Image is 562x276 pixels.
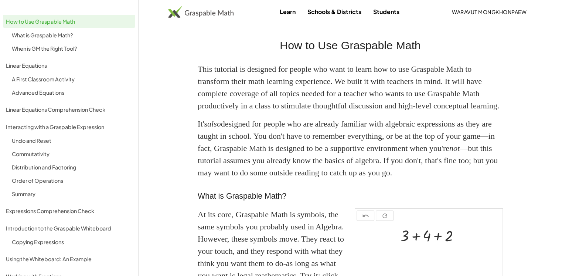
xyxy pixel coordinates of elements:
div: Copying Expressions [12,238,132,246]
a: Learn [274,5,302,18]
div: When is GM the Right Tool? [12,44,132,53]
i: refresh [381,212,388,221]
a: Introduction to the Graspable Whiteboard [3,222,135,235]
div: Using the Whiteboard: An Example [6,255,132,263]
a: Expressions Comprehension Check [3,204,135,217]
em: also [207,119,221,128]
div: Introduction to the Graspable Whiteboard [6,224,132,233]
i: undo [362,212,369,221]
div: What is Graspable Math? [12,31,132,40]
a: Using the Whiteboard: An Example [3,252,135,265]
h2: How to Use Graspable Math [198,37,503,54]
button: undo [357,211,374,221]
div: Distribution and Factoring [12,163,132,172]
a: Students [367,5,405,18]
button: refresh [376,211,394,221]
div: A First Classroom Activity [12,75,132,84]
div: How to Use Graspable Math [6,17,132,26]
button: Waravut Mongkhonpaew [446,5,532,18]
div: Commutativity [12,149,132,158]
div: Linear Equations [6,61,132,70]
a: Linear Equations [3,59,135,72]
p: This tutorial is designed for people who want to learn how to use Graspable Math to transform the... [198,63,503,112]
em: not [449,144,460,153]
a: Interacting with a Graspable Expression [3,120,135,133]
p: It's designed for people who are already familiar with algebraic expressions as they are taught i... [198,118,503,179]
a: Schools & Districts [302,5,367,18]
div: Order of Operations [12,176,132,185]
div: Interacting with a Graspable Expression [6,122,132,131]
div: Undo and Reset [12,136,132,145]
a: Linear Equations Comprehension Check [3,103,135,116]
a: How to Use Graspable Math [3,15,135,28]
h3: What is Graspable Math? [198,191,503,202]
div: Expressions Comprehension Check [6,206,132,215]
div: Summary [12,189,132,198]
div: Advanced Equations [12,88,132,97]
div: Linear Equations Comprehension Check [6,105,132,114]
span: Waravut Mongkhonpaew [452,9,527,15]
